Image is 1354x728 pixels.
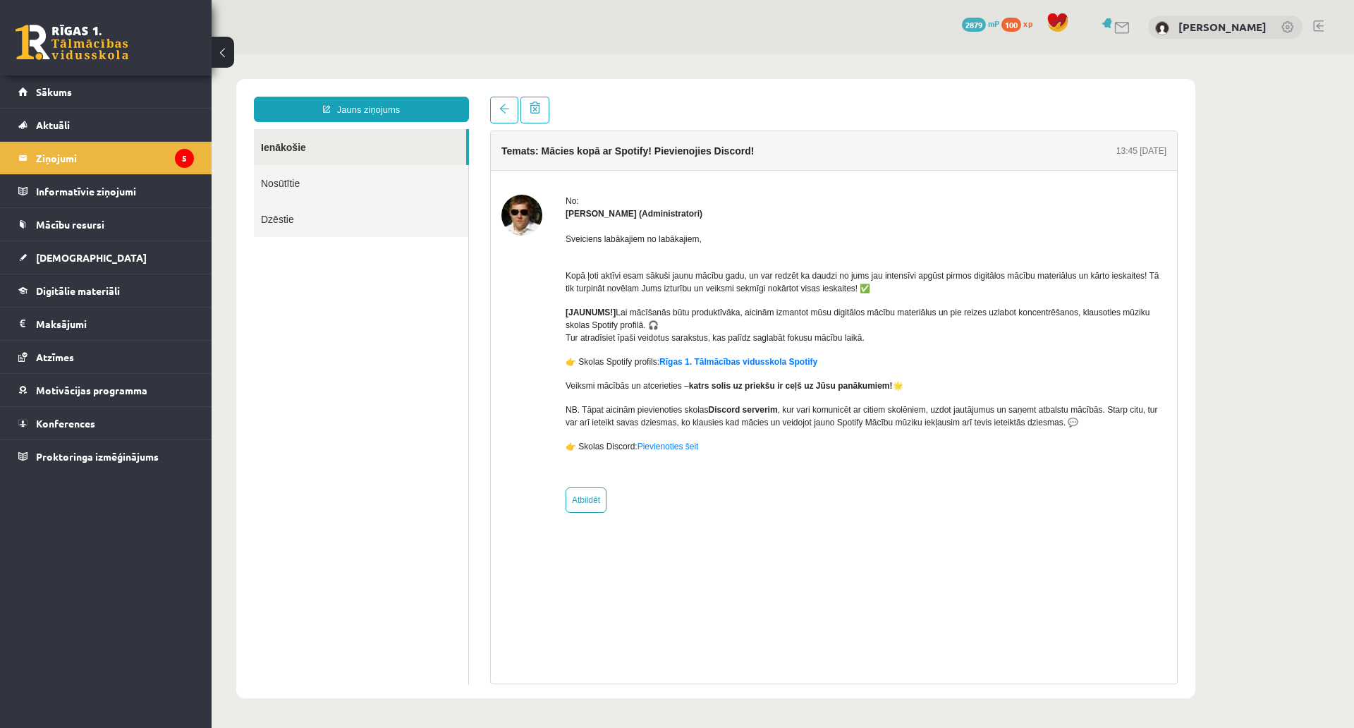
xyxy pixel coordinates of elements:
[290,140,331,181] img: Ivo Čapiņš
[1001,18,1039,29] a: 100 xp
[42,147,257,183] a: Dzēstie
[497,351,566,360] strong: Discord serverim
[988,18,999,29] span: mP
[36,142,194,174] legend: Ziņojumi
[18,440,194,473] a: Proktoringa izmēģinājums
[354,252,955,290] p: Lai mācīšanās būtu produktīvāka, aicinām izmantot mūsu digitālos mācību materiālus un pie reizes ...
[354,433,395,459] a: Atbildēt
[354,140,955,153] div: No:
[1155,21,1169,35] img: Dmitrijs Kolmakovs
[18,109,194,141] a: Aktuāli
[354,202,955,241] p: Kopā ļoti aktīvi esam sākuši jaunu mācību gadu, un var redzēt ka daudzi no jums jau intensīvi apg...
[354,154,491,164] strong: [PERSON_NAME] (Administratori)
[354,253,404,263] strong: [JAUNUMS!]
[36,284,120,297] span: Digitālie materiāli
[175,149,194,168] i: 5
[42,75,255,111] a: Ienākošie
[448,303,606,313] a: Rīgas 1. Tālmācības vidusskola Spotify
[36,175,194,207] legend: Informatīvie ziņojumi
[18,175,194,207] a: Informatīvie ziņojumi
[18,142,194,174] a: Ziņojumi5
[36,85,72,98] span: Sākums
[18,341,194,373] a: Atzīmes
[18,407,194,439] a: Konferences
[36,351,74,363] span: Atzīmes
[18,75,194,108] a: Sākums
[354,301,955,314] p: 👉 Skolas Spotify profils:
[18,374,194,406] a: Motivācijas programma
[426,387,487,397] a: Pievienoties šeit
[1023,18,1032,29] span: xp
[1178,20,1267,34] a: [PERSON_NAME]
[354,325,955,338] p: Veiksmi mācībās un atcerieties – 🌟
[1001,18,1021,32] span: 100
[36,384,147,396] span: Motivācijas programma
[905,90,955,103] div: 13:45 [DATE]
[354,386,955,399] p: 👉 Skolas Discord:
[290,91,542,102] h4: Temats: Mācies kopā ar Spotify! Pievienojies Discord!
[354,349,955,375] p: NB. Tāpat aicinām pievienoties skolas , kur vari komunicēt ar citiem skolēniem, uzdot jautājumus ...
[16,25,128,60] a: Rīgas 1. Tālmācības vidusskola
[42,111,257,147] a: Nosūtītie
[962,18,999,29] a: 2879 mP
[354,178,955,191] p: Sveiciens labākajiem no labākajiem,
[36,218,104,231] span: Mācību resursi
[18,274,194,307] a: Digitālie materiāli
[36,251,147,264] span: [DEMOGRAPHIC_DATA]
[18,308,194,340] a: Maksājumi
[36,308,194,340] legend: Maksājumi
[962,18,986,32] span: 2879
[36,450,159,463] span: Proktoringa izmēģinājums
[36,417,95,430] span: Konferences
[18,208,194,241] a: Mācību resursi
[42,42,257,68] a: Jauns ziņojums
[477,327,681,336] strong: katrs solis uz priekšu ir ceļš uz Jūsu panākumiem!
[36,119,70,131] span: Aktuāli
[18,241,194,274] a: [DEMOGRAPHIC_DATA]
